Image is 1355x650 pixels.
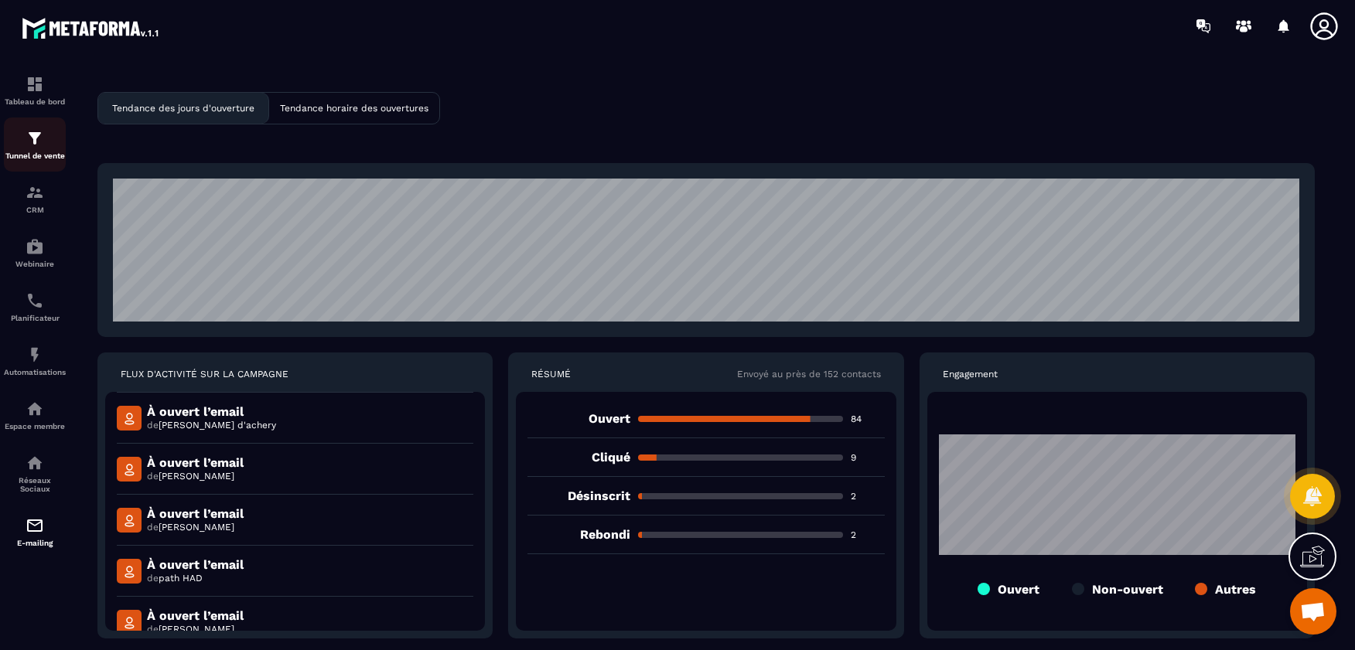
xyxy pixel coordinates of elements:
[4,260,66,268] p: Webinaire
[280,103,428,114] p: Tendance horaire des ouvertures
[4,388,66,442] a: automationsautomationsEspace membre
[851,413,885,425] p: 84
[26,183,44,202] img: formation
[1092,582,1163,597] p: Non-ouvert
[998,582,1039,597] p: Ouvert
[4,368,66,376] p: Automatisations
[117,610,142,635] img: mail-detail-icon.f3b144a5.svg
[4,280,66,334] a: schedulerschedulerPlanificateur
[4,442,66,505] a: social-networksocial-networkRéseaux Sociaux
[26,291,44,310] img: scheduler
[26,75,44,94] img: formation
[121,368,288,380] p: FLUX D'ACTIVITÉ SUR LA CAMPAGNE
[4,172,66,226] a: formationformationCRM
[851,451,885,464] p: 9
[4,505,66,559] a: emailemailE-mailing
[147,521,244,533] p: de
[147,557,244,572] p: À ouvert l’email
[4,97,66,106] p: Tableau de bord
[26,516,44,535] img: email
[117,406,142,430] img: mail-detail-icon.f3b144a5.svg
[117,559,142,584] img: mail-detail-icon.f3b144a5.svg
[4,206,66,214] p: CRM
[147,506,244,521] p: À ouvert l’email
[527,411,630,426] p: Ouvert
[26,345,44,364] img: automations
[4,226,66,280] a: automationsautomationsWebinaire
[147,404,276,419] p: À ouvert l’email
[159,573,203,584] span: path HAD
[4,334,66,388] a: automationsautomationsAutomatisations
[22,14,161,42] img: logo
[4,314,66,322] p: Planificateur
[147,470,244,482] p: de
[147,419,276,431] p: de
[1290,588,1336,635] a: Ouvrir le chat
[26,237,44,256] img: automations
[527,488,630,503] p: Désinscrit
[531,368,571,380] p: RÉSUMÉ
[527,527,630,542] p: Rebondi
[117,457,142,482] img: mail-detail-icon.f3b144a5.svg
[4,151,66,160] p: Tunnel de vente
[4,63,66,117] a: formationformationTableau de bord
[147,572,244,584] p: de
[147,623,244,635] p: de
[159,471,234,482] span: [PERSON_NAME]
[159,420,276,430] span: [PERSON_NAME] d'achery
[147,608,244,623] p: À ouvert l’email
[26,400,44,418] img: automations
[527,450,630,465] p: Cliqué
[112,103,254,114] p: Tendance des jours d'ouverture
[943,368,998,380] p: Engagement
[4,117,66,172] a: formationformationTunnel de vente
[26,129,44,148] img: formation
[147,455,244,470] p: À ouvert l’email
[851,529,885,541] p: 2
[4,476,66,493] p: Réseaux Sociaux
[26,454,44,472] img: social-network
[159,522,234,533] span: [PERSON_NAME]
[159,624,234,635] span: [PERSON_NAME]
[4,539,66,547] p: E-mailing
[117,508,142,533] img: mail-detail-icon.f3b144a5.svg
[4,422,66,430] p: Espace membre
[1215,582,1256,597] p: Autres
[737,368,881,380] p: Envoyé au près de 152 contacts
[851,490,885,502] p: 2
